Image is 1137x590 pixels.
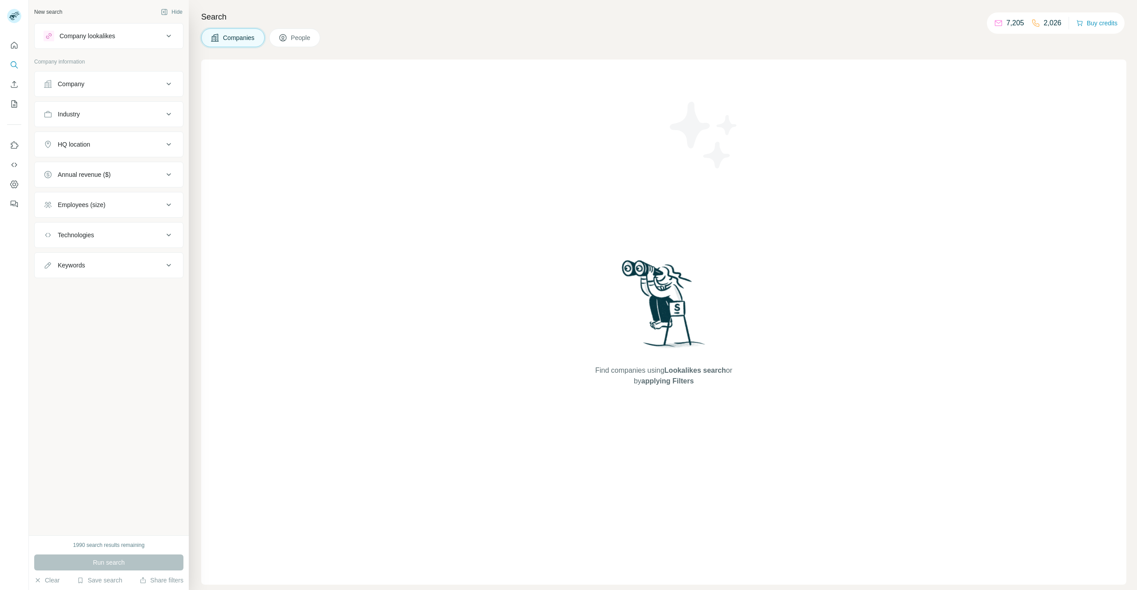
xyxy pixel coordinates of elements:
[35,224,183,246] button: Technologies
[7,57,21,73] button: Search
[641,377,694,385] span: applying Filters
[35,25,183,47] button: Company lookalikes
[34,8,62,16] div: New search
[592,365,735,387] span: Find companies using or by
[34,576,60,585] button: Clear
[7,96,21,112] button: My lists
[58,80,84,88] div: Company
[7,176,21,192] button: Dashboard
[291,33,311,42] span: People
[7,76,21,92] button: Enrich CSV
[35,194,183,215] button: Employees (size)
[618,258,710,357] img: Surfe Illustration - Woman searching with binoculars
[139,576,183,585] button: Share filters
[7,196,21,212] button: Feedback
[223,33,255,42] span: Companies
[58,261,85,270] div: Keywords
[1006,18,1024,28] p: 7,205
[35,134,183,155] button: HQ location
[35,164,183,185] button: Annual revenue ($)
[1044,18,1061,28] p: 2,026
[58,170,111,179] div: Annual revenue ($)
[58,140,90,149] div: HQ location
[7,37,21,53] button: Quick start
[58,231,94,239] div: Technologies
[35,104,183,125] button: Industry
[7,157,21,173] button: Use Surfe API
[58,200,105,209] div: Employees (size)
[7,137,21,153] button: Use Surfe on LinkedIn
[201,11,1126,23] h4: Search
[664,95,744,175] img: Surfe Illustration - Stars
[77,576,122,585] button: Save search
[35,73,183,95] button: Company
[664,367,726,374] span: Lookalikes search
[35,255,183,276] button: Keywords
[58,110,80,119] div: Industry
[155,5,189,19] button: Hide
[60,32,115,40] div: Company lookalikes
[1076,17,1117,29] button: Buy credits
[73,541,145,549] div: 1990 search results remaining
[34,58,183,66] p: Company information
